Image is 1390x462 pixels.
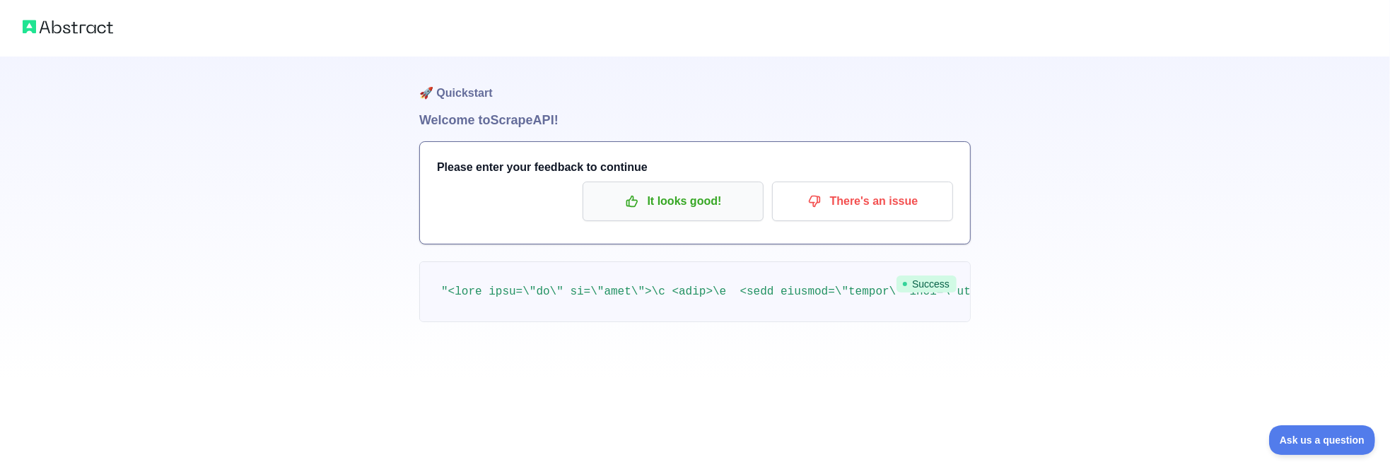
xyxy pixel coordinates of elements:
h3: Please enter your feedback to continue [437,159,953,176]
iframe: Toggle Customer Support [1269,425,1376,455]
p: There's an issue [783,189,942,213]
h1: 🚀 Quickstart [419,57,971,110]
p: It looks good! [593,189,753,213]
button: There's an issue [772,182,953,221]
img: Abstract logo [23,17,113,37]
span: Success [897,276,957,292]
h1: Welcome to Scrape API! [419,110,971,130]
button: It looks good! [583,182,764,221]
